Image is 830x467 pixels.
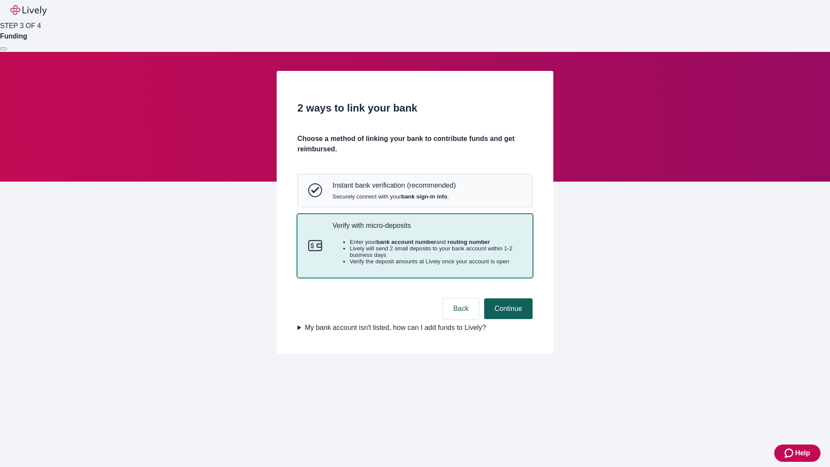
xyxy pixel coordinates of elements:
li: Verify the deposit amounts at Lively once your account is open [350,258,522,265]
img: Lively [10,5,47,16]
p: Verify with micro-deposits [332,221,522,230]
button: Instant bank verificationInstant bank verification (recommended)Securely connect with yourbank si... [298,174,532,206]
button: Zendesk support iconHelp [774,445,820,462]
strong: bank sign-in info [401,193,447,200]
span: Securely connect with your . [332,193,456,200]
span: Help [795,448,810,458]
summary: My bank account isn't listed, how can I add funds to Lively? [297,323,533,333]
svg: Zendesk support icon [785,448,795,458]
button: Micro-depositsVerify with micro-depositsEnter yourbank account numberand routing numberLively wil... [298,214,532,278]
button: Continue [484,298,533,319]
p: Instant bank verification (recommended) [332,181,456,189]
strong: bank account number [377,239,437,245]
strong: routing number [447,239,490,245]
h4: Choose a method of linking your bank to contribute funds and get reimbursed. [297,134,533,154]
li: Enter your and [350,239,522,245]
button: Back [443,298,479,319]
h2: 2 ways to link your bank [297,100,533,116]
svg: Instant bank verification [308,183,322,197]
li: Lively will send 2 small deposits to your bank account within 1-2 business days [350,245,522,258]
svg: Micro-deposits [308,239,322,253]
